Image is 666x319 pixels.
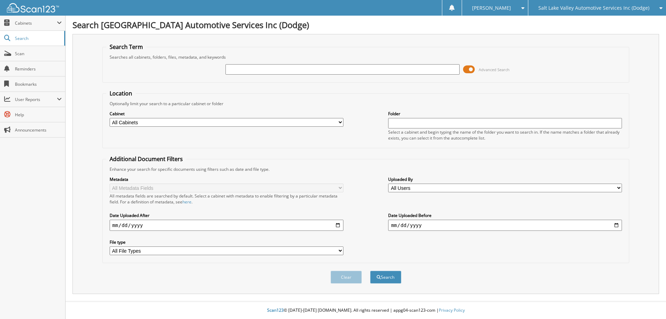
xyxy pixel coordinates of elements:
[15,20,57,26] span: Cabinets
[15,81,62,87] span: Bookmarks
[370,271,401,284] button: Search
[110,111,343,117] label: Cabinet
[106,155,186,163] legend: Additional Document Filters
[538,6,649,10] span: Salt Lake Valley Automotive Services Inc (Dodge)
[472,6,511,10] span: [PERSON_NAME]
[388,212,622,218] label: Date Uploaded Before
[106,166,626,172] div: Enhance your search for specific documents using filters such as date and file type.
[110,220,343,231] input: start
[15,96,57,102] span: User Reports
[110,176,343,182] label: Metadata
[388,176,622,182] label: Uploaded By
[72,19,659,31] h1: Search [GEOGRAPHIC_DATA] Automotive Services Inc (Dodge)
[15,112,62,118] span: Help
[106,54,626,60] div: Searches all cabinets, folders, files, metadata, and keywords
[110,193,343,205] div: All metadata fields are searched by default. Select a cabinet with metadata to enable filtering b...
[15,51,62,57] span: Scan
[439,307,465,313] a: Privacy Policy
[15,127,62,133] span: Announcements
[66,302,666,319] div: © [DATE]-[DATE] [DOMAIN_NAME]. All rights reserved | appg04-scan123-com |
[182,199,191,205] a: here
[110,212,343,218] label: Date Uploaded After
[267,307,284,313] span: Scan123
[106,43,146,51] legend: Search Term
[7,3,59,12] img: scan123-logo-white.svg
[479,67,510,72] span: Advanced Search
[15,66,62,72] span: Reminders
[388,220,622,231] input: end
[15,35,61,41] span: Search
[388,111,622,117] label: Folder
[106,90,136,97] legend: Location
[106,101,626,107] div: Optionally limit your search to a particular cabinet or folder
[388,129,622,141] div: Select a cabinet and begin typing the name of the folder you want to search in. If the name match...
[331,271,362,284] button: Clear
[110,239,343,245] label: File type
